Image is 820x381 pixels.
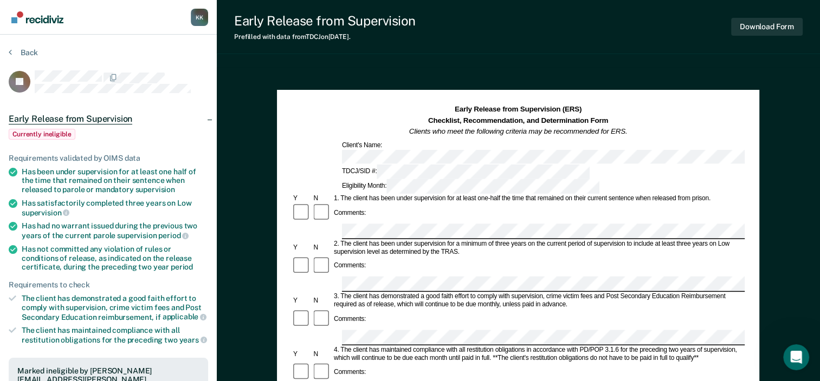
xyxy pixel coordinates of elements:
[171,262,193,271] span: period
[340,165,591,180] div: TDCJ/SID #:
[179,336,207,344] span: years
[163,312,206,321] span: applicable
[22,294,208,321] div: The client has demonstrated a good faith effort to comply with supervision, crime victim fees and...
[731,18,803,36] button: Download Form
[783,344,809,370] iframe: Intercom live chat
[9,280,208,290] div: Requirements to check
[292,195,312,203] div: Y
[22,221,208,240] div: Has had no warrant issued during the previous two years of the current parole supervision
[9,48,38,57] button: Back
[22,326,208,344] div: The client has maintained compliance with all restitution obligations for the preceding two
[292,297,312,305] div: Y
[158,231,189,240] span: period
[22,245,208,272] div: Has not committed any violation of rules or conditions of release, as indicated on the release ce...
[332,369,367,377] div: Comments:
[234,13,416,29] div: Early Release from Supervision
[332,346,745,362] div: 4. The client has maintained compliance with all restitution obligations in accordance with PD/PO...
[9,129,75,140] span: Currently ineligible
[22,208,69,217] span: supervision
[234,33,416,41] div: Prefilled with data from TDCJ on [DATE] .
[428,116,608,124] strong: Checklist, Recommendation, and Determination Form
[191,9,208,26] button: Profile dropdown button
[340,179,601,194] div: Eligibility Month:
[9,114,132,124] span: Early Release from Supervision
[292,244,312,252] div: Y
[332,293,745,309] div: 3. The client has demonstrated a good faith effort to comply with supervision, crime victim fees ...
[332,195,745,203] div: 1. The client has been under supervision for at least one-half the time that remained on their cu...
[332,209,367,217] div: Comments:
[332,315,367,323] div: Comments:
[11,11,63,23] img: Recidiviz
[22,199,208,217] div: Has satisfactorily completed three years on Low
[22,167,208,194] div: Has been under supervision for at least one half of the time that remained on their sentence when...
[455,106,582,114] strong: Early Release from Supervision (ERS)
[191,9,208,26] div: K K
[312,195,332,203] div: N
[292,350,312,358] div: Y
[135,185,175,194] span: supervision
[409,127,628,135] em: Clients who meet the following criteria may be recommended for ERS.
[9,154,208,163] div: Requirements validated by OIMS data
[332,240,745,256] div: 2. The client has been under supervision for a minimum of three years on the current period of su...
[332,262,367,270] div: Comments:
[312,297,332,305] div: N
[312,350,332,358] div: N
[312,244,332,252] div: N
